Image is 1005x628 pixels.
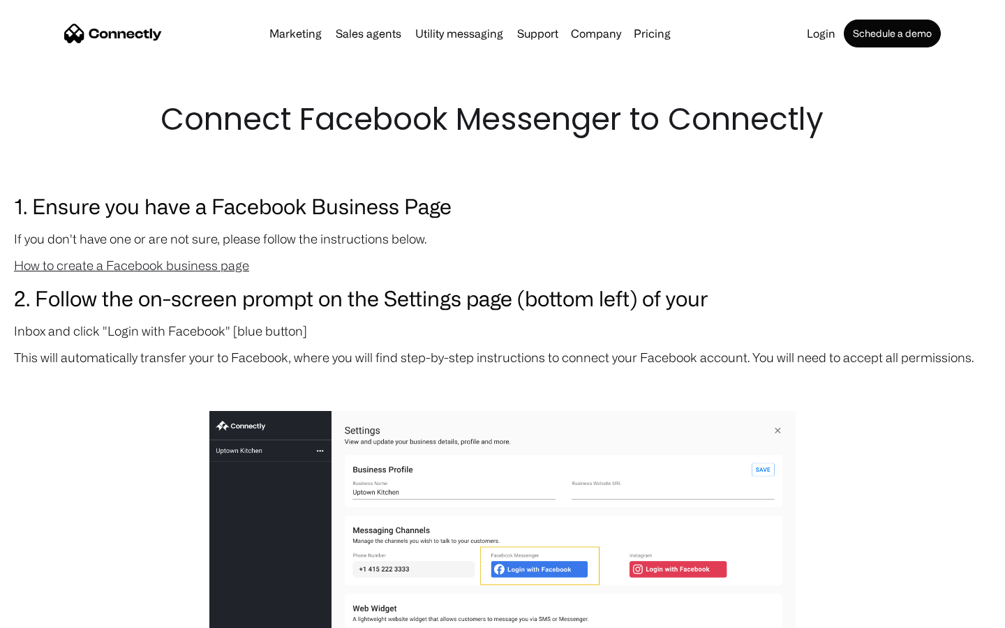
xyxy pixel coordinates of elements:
p: This will automatically transfer your to Facebook, where you will find step-by-step instructions ... [14,347,991,367]
p: Inbox and click "Login with Facebook" [blue button] [14,321,991,341]
a: Schedule a demo [844,20,941,47]
div: Company [567,24,625,43]
h3: 2. Follow the on-screen prompt on the Settings page (bottom left) of your [14,282,991,314]
a: Login [801,28,841,39]
a: home [64,23,162,44]
a: Sales agents [330,28,407,39]
h1: Connect Facebook Messenger to Connectly [161,98,844,141]
a: Utility messaging [410,28,509,39]
h3: 1. Ensure you have a Facebook Business Page [14,190,991,222]
p: ‍ [14,374,991,394]
ul: Language list [28,604,84,623]
a: Support [512,28,564,39]
aside: Language selected: English [14,604,84,623]
a: Marketing [264,28,327,39]
a: How to create a Facebook business page [14,258,249,272]
a: Pricing [628,28,676,39]
div: Company [571,24,621,43]
p: If you don't have one or are not sure, please follow the instructions below. [14,229,991,248]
